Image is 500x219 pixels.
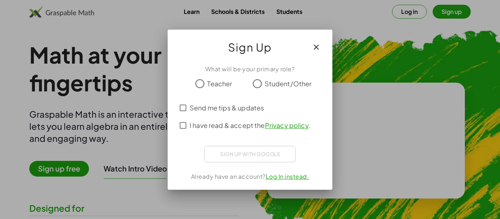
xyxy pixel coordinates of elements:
span: Sign Up [228,38,272,56]
a: Privacy policy [265,121,309,129]
span: Teacher [207,79,232,88]
div: What will be your primary role? [176,65,324,73]
span: I have read & accept the . [190,120,310,130]
span: Student/Other [265,79,312,88]
a: Log In instead. [266,173,309,180]
span: Send me tips & updates [190,103,264,113]
div: Already have an account? [176,172,324,181]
